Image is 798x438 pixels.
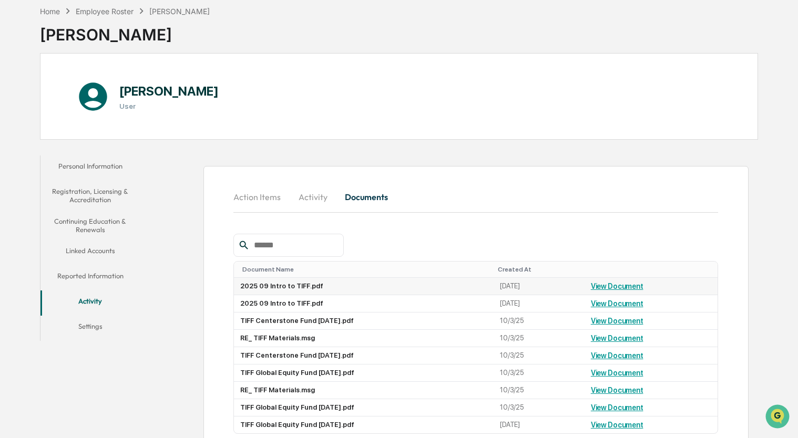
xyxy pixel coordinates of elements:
[234,295,494,312] td: 2025 09 Intro to TIFF.pdf
[234,364,494,382] td: TIFF Global Equity Fund [DATE].pdf
[119,84,219,99] h1: [PERSON_NAME]
[36,80,172,91] div: Start new chat
[74,178,127,186] a: Powered byPylon
[498,266,580,273] div: Toggle SortBy
[6,148,70,167] a: 🔎Data Lookup
[234,382,494,399] td: RE_ TIFF Materials.msg
[40,211,140,241] button: Continuing Education & Renewals
[76,133,85,142] div: 🗄️
[87,132,130,143] span: Attestations
[494,330,584,347] td: 10/3/25
[591,282,643,290] a: View Document
[494,382,584,399] td: 10/3/25
[591,403,643,412] a: View Document
[591,334,643,342] a: View Document
[233,184,289,210] button: Action Items
[21,152,66,163] span: Data Lookup
[494,364,584,382] td: 10/3/25
[591,351,643,360] a: View Document
[234,416,494,433] td: TIFF Global Equity Fund [DATE].pdf
[242,266,489,273] div: Toggle SortBy
[591,421,643,429] a: View Document
[494,416,584,433] td: [DATE]
[40,155,140,341] div: secondary tabs example
[494,399,584,416] td: 10/3/25
[40,181,140,211] button: Registration, Licensing & Accreditation
[234,312,494,330] td: TIFF Centerstone Fund [DATE].pdf
[591,386,643,394] a: View Document
[234,330,494,347] td: RE_ TIFF Materials.msg
[36,91,133,99] div: We're available if you need us!
[234,347,494,364] td: TIFF Centerstone Fund [DATE].pdf
[21,132,68,143] span: Preclearance
[234,399,494,416] td: TIFF Global Equity Fund [DATE].pdf
[336,184,396,210] button: Documents
[40,240,140,265] button: Linked Accounts
[6,128,72,147] a: 🖐️Preclearance
[40,316,140,341] button: Settings
[11,22,191,39] p: How can we help?
[11,80,29,99] img: 1746055101610-c473b297-6a78-478c-a979-82029cc54cd1
[149,7,210,16] div: [PERSON_NAME]
[11,133,19,142] div: 🖐️
[40,265,140,290] button: Reported Information
[40,17,210,44] div: [PERSON_NAME]
[591,317,643,325] a: View Document
[593,266,714,273] div: Toggle SortBy
[591,299,643,308] a: View Document
[119,102,219,110] h3: User
[72,128,135,147] a: 🗄️Attestations
[591,369,643,377] a: View Document
[494,278,584,295] td: [DATE]
[11,153,19,162] div: 🔎
[494,295,584,312] td: [DATE]
[40,290,140,316] button: Activity
[289,184,336,210] button: Activity
[494,347,584,364] td: 10/3/25
[234,278,494,295] td: 2025 09 Intro to TIFF.pdf
[76,7,134,16] div: Employee Roster
[40,155,140,181] button: Personal Information
[40,7,60,16] div: Home
[105,178,127,186] span: Pylon
[494,312,584,330] td: 10/3/25
[764,403,793,432] iframe: Open customer support
[179,84,191,96] button: Start new chat
[233,184,718,210] div: secondary tabs example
